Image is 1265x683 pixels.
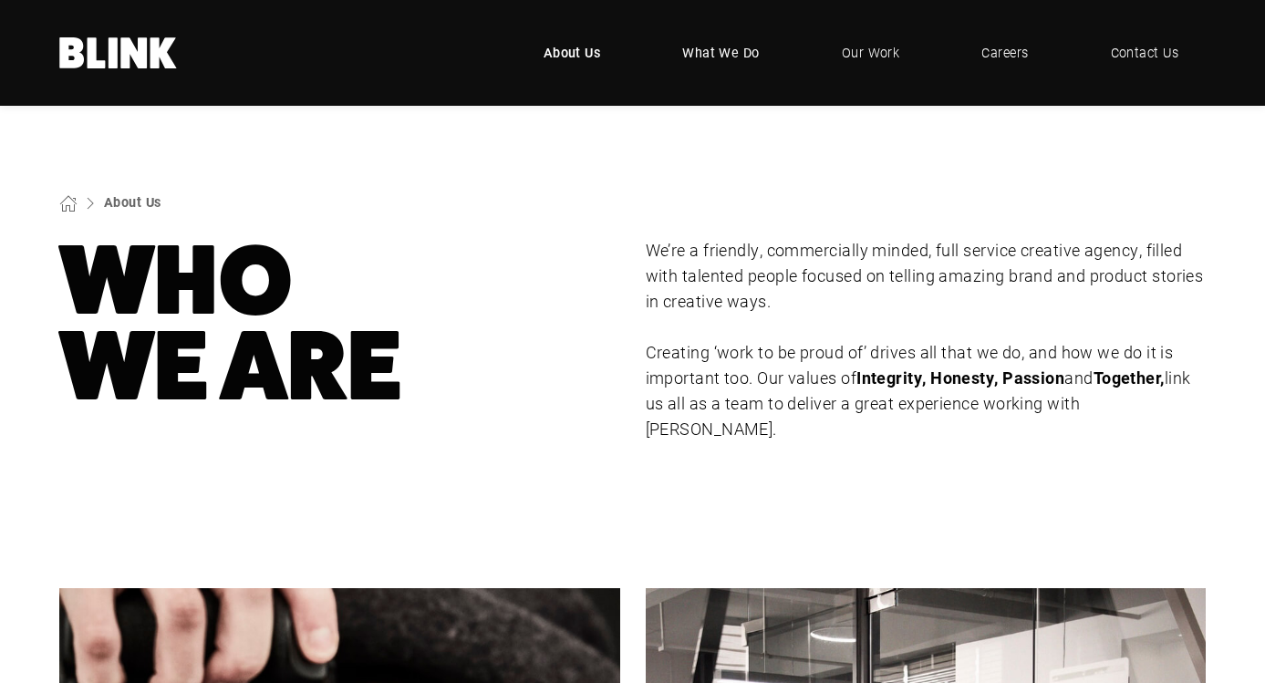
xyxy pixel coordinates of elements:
[954,26,1055,80] a: Careers
[1084,26,1207,80] a: Contact Us
[682,43,760,63] span: What We Do
[544,43,601,63] span: About Us
[516,26,628,80] a: About Us
[646,340,1207,442] p: Creating ‘work to be proud of’ drives all that we do, and how we do it is important too. Our valu...
[856,367,1064,388] strong: Integrity, Honesty, Passion
[842,43,900,63] span: Our Work
[646,238,1207,315] p: We’re a friendly, commercially minded, full service creative agency, filled with talented people ...
[1094,367,1165,388] strong: Together,
[59,238,620,409] h1: Who We Are
[655,26,787,80] a: What We Do
[59,37,178,68] a: Home
[104,193,161,211] a: About Us
[1111,43,1179,63] span: Contact Us
[981,43,1028,63] span: Careers
[814,26,928,80] a: Our Work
